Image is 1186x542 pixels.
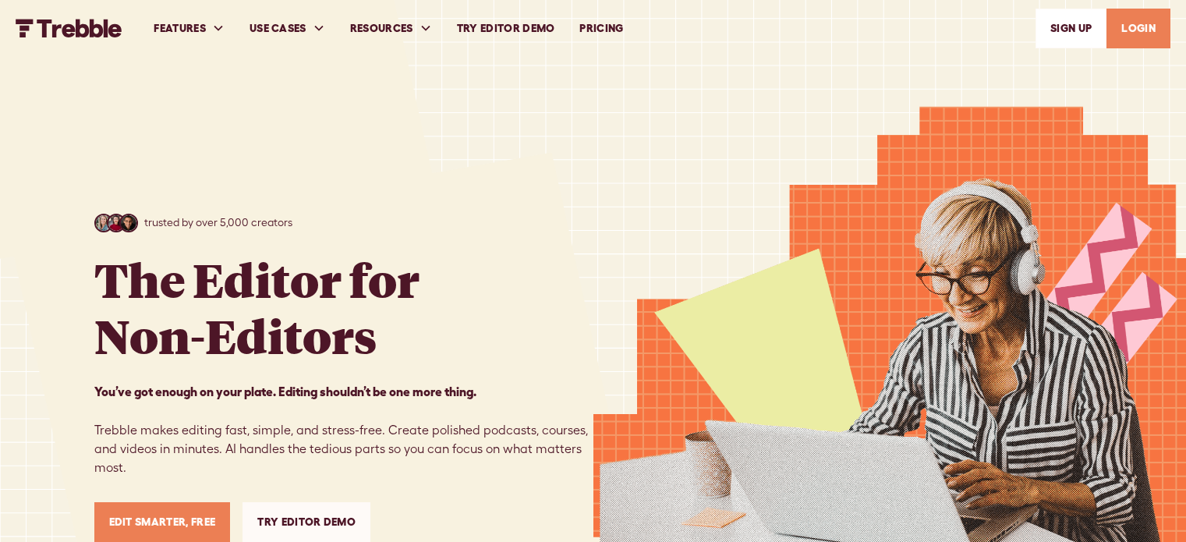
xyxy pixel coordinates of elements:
p: Trebble makes editing fast, simple, and stress-free. Create polished podcasts, courses, and video... [94,382,593,477]
div: FEATURES [141,2,237,55]
div: RESOURCES [350,20,413,37]
img: Trebble FM Logo [16,19,122,37]
a: Edit Smarter, Free [94,502,231,542]
div: USE CASES [237,2,338,55]
div: USE CASES [250,20,306,37]
a: PRICING [567,2,635,55]
div: RESOURCES [338,2,444,55]
a: LOGIN [1106,9,1170,48]
a: SIGn UP [1036,9,1106,48]
p: trusted by over 5,000 creators [144,214,292,231]
div: FEATURES [154,20,206,37]
a: Try Editor Demo [444,2,568,55]
h1: The Editor for Non-Editors [94,251,420,363]
a: Try Editor Demo [243,502,370,542]
strong: You’ve got enough on your plate. Editing shouldn’t be one more thing. ‍ [94,384,476,399]
a: home [16,19,122,37]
